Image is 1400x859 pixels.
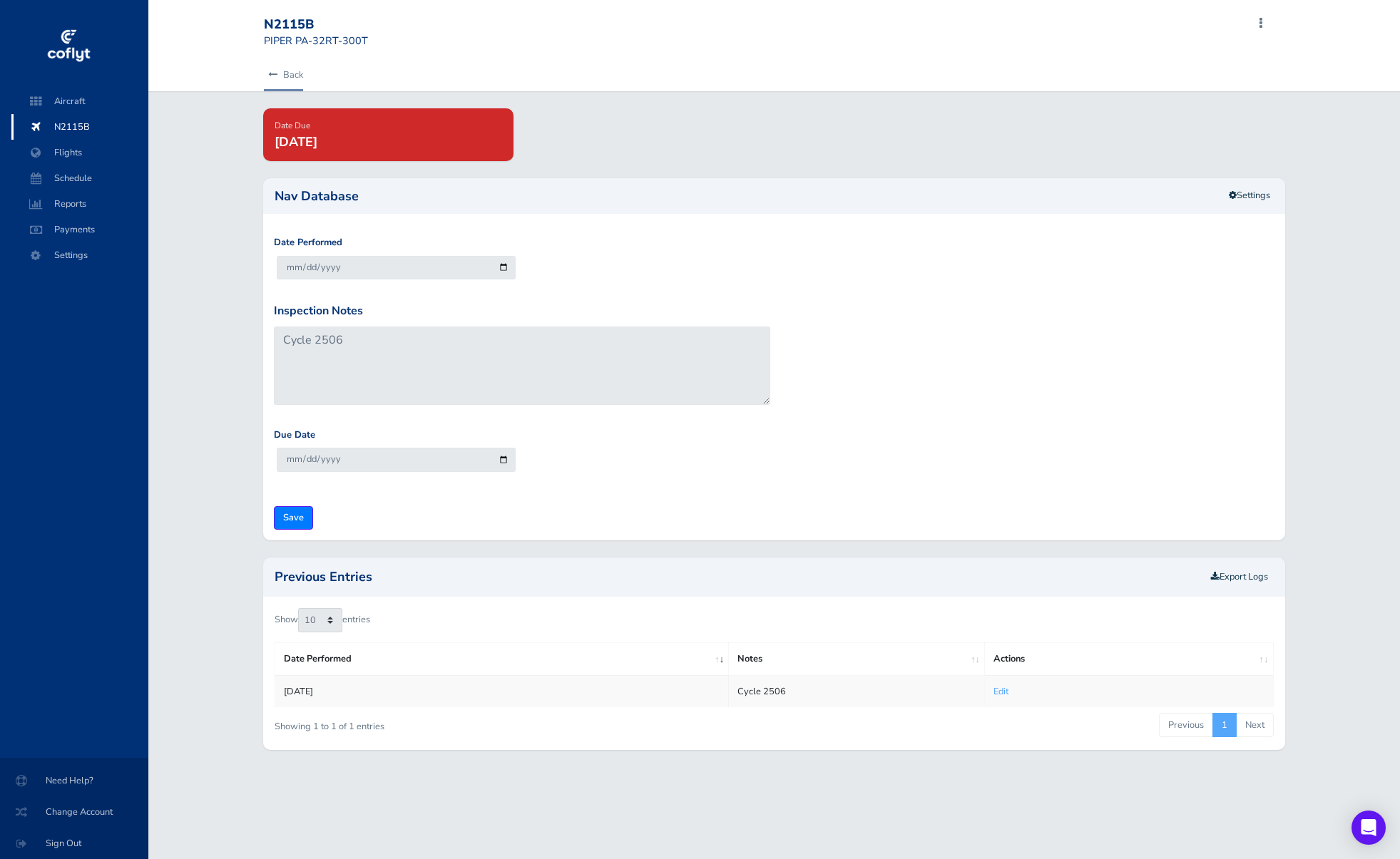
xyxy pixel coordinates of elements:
span: Schedule [26,165,134,191]
label: Due Date [274,428,315,443]
span: Aircraft [26,88,134,114]
a: Back [264,59,303,91]
span: Settings [26,242,134,268]
td: Cycle 2506 [729,675,985,707]
label: Inspection Notes [274,302,363,321]
label: Show entries [275,608,370,632]
div: Open Intercom Messenger [1352,811,1386,845]
span: Change Account [17,799,131,825]
td: [DATE] [275,675,729,707]
h2: Previous Entries [275,570,1205,583]
span: Sign Out [17,830,131,856]
span: Reports [26,191,134,217]
a: Export Logs [1211,570,1268,583]
span: Date Due [275,120,310,131]
textarea: Cycle 2506 [274,326,770,405]
input: Save [274,506,313,530]
th: Date Performed: activate to sort column ascending [275,643,729,675]
span: [DATE] [275,133,317,150]
a: Edit [993,685,1008,698]
span: Payments [26,217,134,242]
th: Notes: activate to sort column ascending [729,643,985,675]
span: Need Help? [17,768,131,793]
img: coflyt logo [45,25,92,68]
small: PIPER PA-32RT-300T [264,34,368,48]
th: Actions: activate to sort column ascending [985,643,1273,675]
a: 1 [1212,713,1237,737]
select: Showentries [298,608,342,632]
div: Showing 1 to 1 of 1 entries [275,711,680,734]
div: N2115B [264,17,368,33]
a: Settings [1220,184,1279,207]
span: N2115B [26,114,134,140]
label: Date Performed [274,235,342,250]
span: Flights [26,140,134,165]
h2: Nav Database [275,190,1274,202]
